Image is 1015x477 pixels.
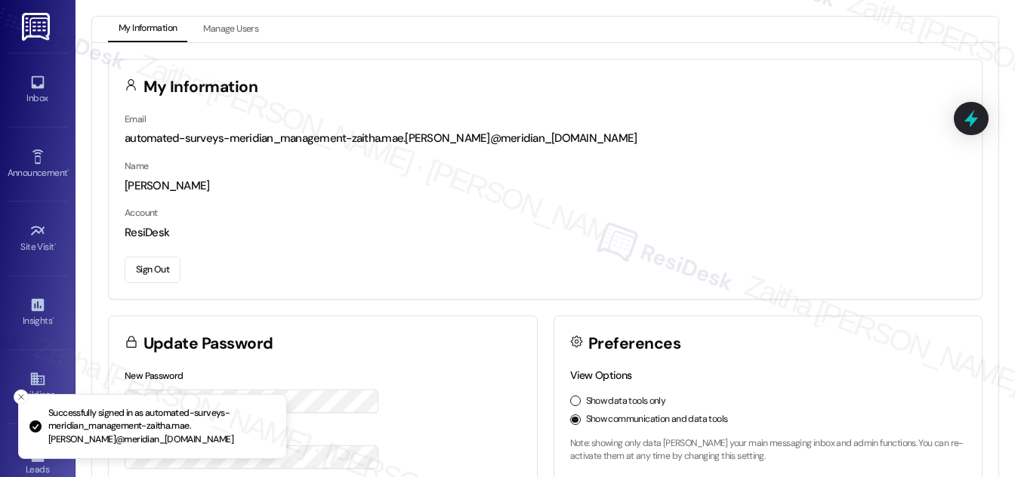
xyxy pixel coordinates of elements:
[193,17,269,42] button: Manage Users
[8,366,68,407] a: Buildings
[8,218,68,259] a: Site Visit •
[125,178,966,194] div: [PERSON_NAME]
[52,313,54,324] span: •
[570,437,967,463] p: Note: showing only data [PERSON_NAME] your main messaging inbox and admin functions. You can re-a...
[125,160,149,172] label: Name
[125,225,966,241] div: ResiDesk
[22,13,53,41] img: ResiDesk Logo
[125,257,180,283] button: Sign Out
[586,395,666,408] label: Show data tools only
[14,389,29,405] button: Close toast
[108,17,187,42] button: My Information
[8,69,68,110] a: Inbox
[588,336,680,352] h3: Preferences
[125,113,146,125] label: Email
[143,79,258,95] h3: My Information
[125,207,158,219] label: Account
[143,336,273,352] h3: Update Password
[48,407,274,447] p: Successfully signed in as automated-surveys-meridian_management-zaitha.mae.[PERSON_NAME]@meridian...
[54,239,57,250] span: •
[586,413,728,426] label: Show communication and data tools
[8,292,68,333] a: Insights •
[125,370,184,382] label: New Password
[570,368,632,382] label: View Options
[67,165,69,176] span: •
[125,131,966,146] div: automated-surveys-meridian_management-zaitha.mae.[PERSON_NAME]@meridian_[DOMAIN_NAME]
